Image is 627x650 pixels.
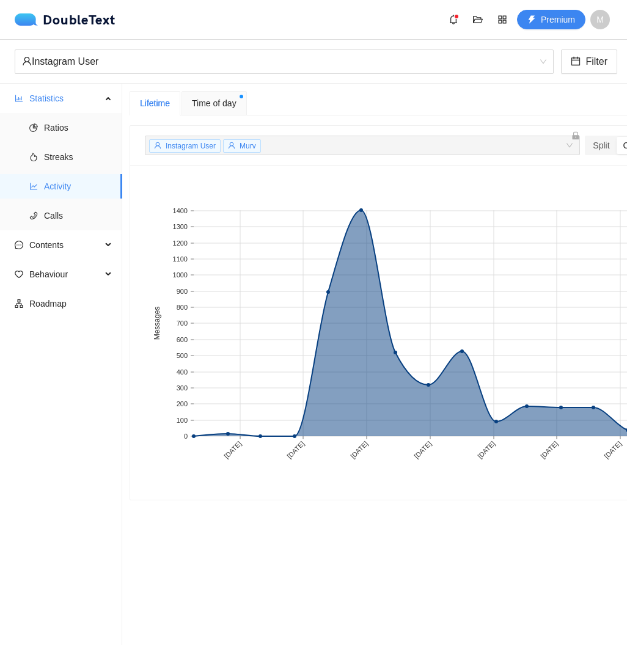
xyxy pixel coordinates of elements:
img: logo [15,13,43,26]
div: Lifetime [140,97,170,110]
text: 1200 [173,239,188,247]
text: 1400 [173,207,188,214]
span: Filter [585,54,607,69]
span: appstore [493,15,512,24]
span: Statistics [29,86,101,111]
text: [DATE] [285,440,306,460]
span: Premium [541,13,575,26]
span: Time of day [192,97,237,110]
span: Roadmap [29,291,112,316]
span: message [15,241,23,249]
text: 500 [177,352,188,359]
text: 800 [177,304,188,311]
text: 300 [177,384,188,392]
span: fire [29,153,38,161]
span: apartment [15,299,23,308]
span: M [596,10,604,29]
span: Activity [44,174,112,199]
text: 1100 [173,255,188,263]
text: 100 [177,417,188,424]
span: pie-chart [29,123,38,132]
text: 1000 [173,271,188,279]
span: Streaks [44,145,112,169]
div: Split [586,137,616,154]
div: Instagram User [22,50,535,73]
text: Messages [153,307,161,340]
text: 600 [177,336,188,343]
text: 1300 [173,223,188,230]
span: line-chart [29,182,38,191]
span: calendar [571,56,581,68]
button: calendarFilter [561,49,617,74]
span: Instagram User [166,142,216,150]
text: 700 [177,320,188,327]
span: Contents [29,233,101,257]
text: 400 [177,368,188,376]
a: logoDoubleText [15,13,116,26]
span: folder-open [469,15,487,24]
span: Calls [44,203,112,228]
span: heart [15,270,23,279]
text: [DATE] [476,440,496,460]
text: 0 [184,433,188,440]
button: bell [444,10,463,29]
div: DoubleText [15,13,116,26]
text: [DATE] [539,440,559,460]
span: Murv [240,142,256,150]
span: user [228,142,235,149]
button: thunderboltPremium [517,10,585,29]
span: user [22,56,32,66]
span: phone [29,211,38,220]
span: Behaviour [29,262,101,287]
text: 900 [177,288,188,295]
text: [DATE] [413,440,433,460]
button: appstore [493,10,512,29]
span: bar-chart [15,94,23,103]
span: lock [571,131,580,140]
span: user [154,142,161,149]
text: [DATE] [349,440,369,460]
button: folder-open [468,10,488,29]
text: [DATE] [603,440,623,460]
span: bell [444,15,463,24]
text: 200 [177,400,188,407]
span: thunderbolt [527,15,536,25]
span: Ratios [44,115,112,140]
span: Instagram User [22,50,546,73]
text: [DATE] [222,440,243,460]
